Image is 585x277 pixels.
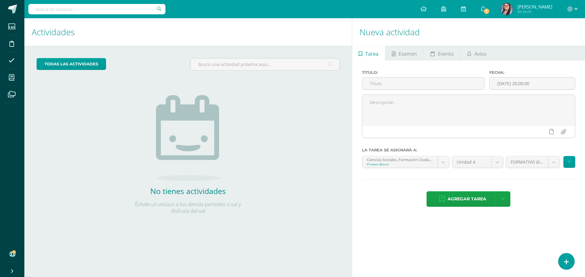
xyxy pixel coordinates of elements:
label: La tarea se asignará a: [362,148,575,152]
div: Ciencias Sociales, Formación Ciudadana e Interculturalidad 'A' [367,156,433,162]
span: Unidad 4 [457,156,487,168]
img: no_activities.png [156,95,220,181]
span: Evento [438,47,454,61]
input: Fecha de entrega [490,78,575,89]
div: Primero Básico [367,162,433,166]
span: Mi Perfil [517,9,552,14]
a: Examen [385,46,424,61]
span: FORMATIVO (60.0%) [511,156,544,168]
span: Aviso [474,47,487,61]
label: Título: [362,70,484,75]
h1: Nueva actividad [360,18,578,46]
input: Título [362,78,484,89]
h2: No tienes actividades [127,186,249,196]
a: Aviso [460,46,493,61]
a: Ciencias Sociales, Formación Ciudadana e Interculturalidad 'A'Primero Básico [362,156,449,168]
a: Evento [424,46,460,61]
span: Tarea [365,47,378,61]
a: FORMATIVO (60.0%) [506,156,560,168]
h1: Actividades [32,18,345,46]
p: Échale un vistazo a los demás períodos o sal y disfruta del sol [127,201,249,214]
input: Busca un usuario... [28,4,165,14]
a: Unidad 4 [452,156,503,168]
input: Busca una actividad próxima aquí... [191,58,339,70]
span: 1 [483,8,490,15]
span: Examen [399,47,417,61]
img: 3701f0f65ae97d53f8a63a338b37df93.png [501,3,513,15]
a: Tarea [352,46,385,61]
a: todas las Actividades [37,58,106,70]
label: Fecha: [489,70,575,75]
span: [PERSON_NAME] [517,4,552,10]
span: Agregar tarea [448,192,486,206]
